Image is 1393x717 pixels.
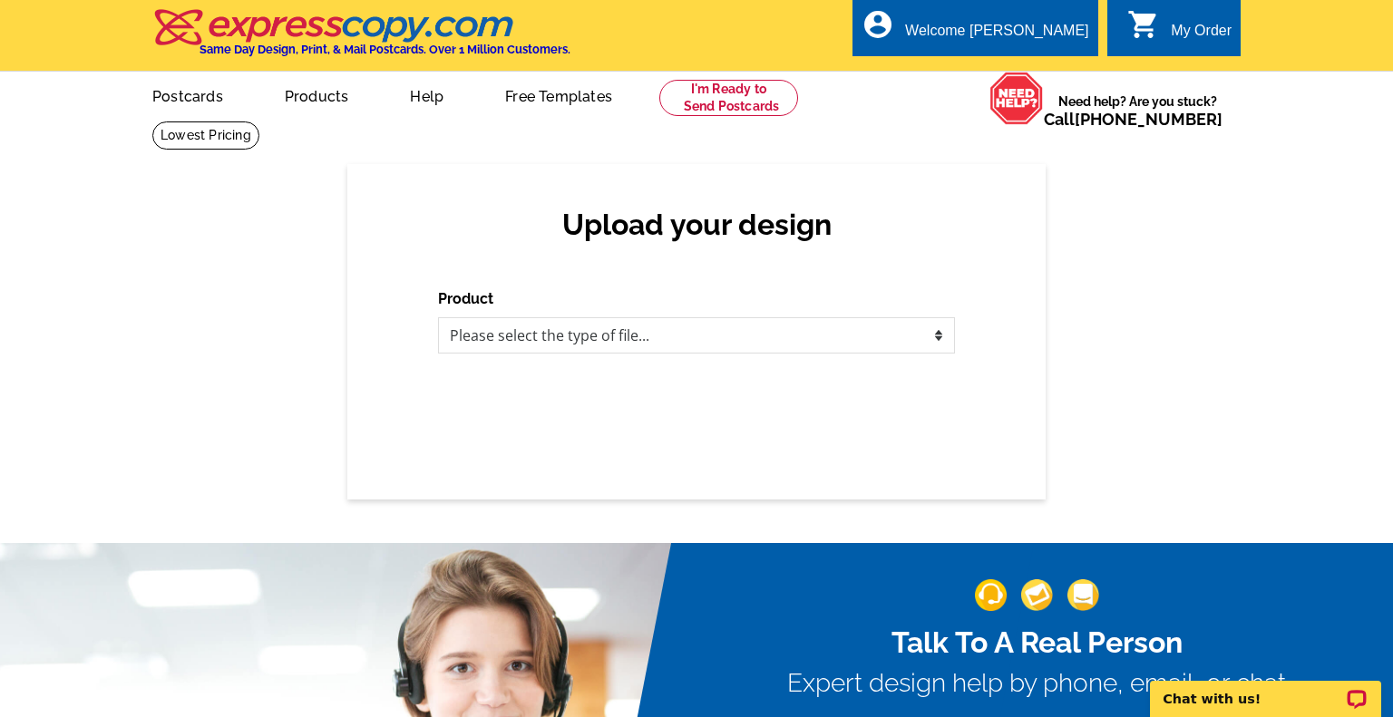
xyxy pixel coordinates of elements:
a: shopping_cart My Order [1127,20,1232,43]
h3: Expert design help by phone, email, or chat [787,668,1286,699]
img: support-img-1.png [975,579,1007,611]
a: [PHONE_NUMBER] [1075,110,1223,129]
div: Welcome [PERSON_NAME] [905,23,1088,48]
a: Same Day Design, Print, & Mail Postcards. Over 1 Million Customers. [152,22,570,56]
a: Help [381,73,472,116]
a: Postcards [123,73,252,116]
img: support-img-2.png [1021,579,1053,611]
h4: Same Day Design, Print, & Mail Postcards. Over 1 Million Customers. [200,43,570,56]
i: shopping_cart [1127,8,1160,41]
a: Products [256,73,378,116]
label: Product [438,288,493,310]
iframe: LiveChat chat widget [1138,660,1393,717]
a: Free Templates [476,73,641,116]
h2: Talk To A Real Person [787,625,1286,660]
i: account_circle [862,8,894,41]
span: Call [1044,110,1223,129]
img: support-img-3_1.png [1067,579,1099,611]
h2: Upload your design [456,208,937,242]
span: Need help? Are you stuck? [1044,92,1232,129]
img: help [989,72,1044,125]
div: My Order [1171,23,1232,48]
